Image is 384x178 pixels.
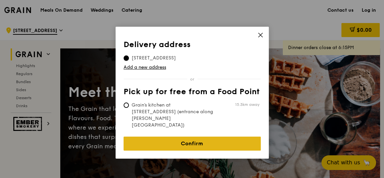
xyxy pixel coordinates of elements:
[124,137,261,151] a: Confirm
[124,40,261,52] th: Delivery address
[124,87,261,99] th: Pick up for free from a Food Point
[124,55,129,61] input: [STREET_ADDRESS]
[124,64,261,71] a: Add a new address
[124,55,184,61] span: [STREET_ADDRESS]
[124,102,223,129] span: Grain's kitchen at [STREET_ADDRESS] (entrance along [PERSON_NAME][GEOGRAPHIC_DATA])
[124,103,129,108] input: Grain's kitchen at [STREET_ADDRESS] (entrance along [PERSON_NAME][GEOGRAPHIC_DATA])15.3km away
[235,102,259,107] span: 15.3km away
